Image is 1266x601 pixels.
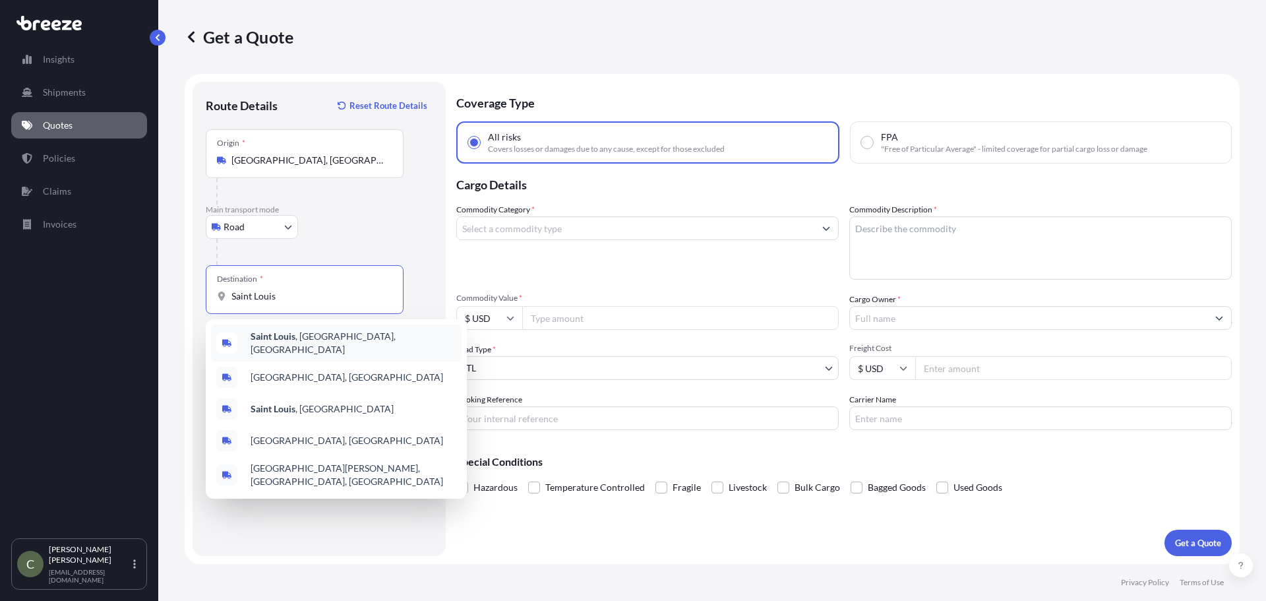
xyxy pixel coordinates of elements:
span: "Free of Particular Average" - limited coverage for partial cargo loss or damage [881,144,1147,154]
p: Invoices [43,218,76,231]
span: [GEOGRAPHIC_DATA], [GEOGRAPHIC_DATA] [251,371,443,384]
span: , [GEOGRAPHIC_DATA] [251,402,394,416]
button: Select transport [206,215,298,239]
p: Terms of Use [1180,577,1224,588]
span: LTL [462,362,476,375]
span: Hazardous [473,478,518,497]
input: Enter name [849,406,1232,430]
p: Privacy Policy [1121,577,1169,588]
span: Fragile [673,478,701,497]
span: [GEOGRAPHIC_DATA], [GEOGRAPHIC_DATA] [251,434,443,447]
p: Reset Route Details [349,99,427,112]
input: Type amount [522,306,839,330]
span: Load Type [456,343,496,356]
span: , [GEOGRAPHIC_DATA], [GEOGRAPHIC_DATA] [251,330,456,356]
label: Cargo Owner [849,293,901,306]
span: Freight Cost [849,343,1232,354]
div: Origin [217,138,245,148]
p: Policies [43,152,75,165]
p: [PERSON_NAME] [PERSON_NAME] [49,544,131,565]
p: Special Conditions [456,457,1232,467]
span: Used Goods [953,478,1002,497]
span: Road [224,220,245,234]
span: Covers losses or damages due to any cause, except for those excluded [488,144,725,154]
p: [EMAIL_ADDRESS][DOMAIN_NAME] [49,568,131,584]
input: Full name [850,306,1207,330]
p: Cargo Details [456,164,1232,203]
p: Route Details [206,98,278,113]
label: Commodity Category [456,203,535,216]
span: C [26,557,34,571]
input: Origin [231,154,387,167]
input: Select a commodity type [457,216,814,240]
p: Coverage Type [456,82,1232,121]
input: Destination [231,290,387,303]
p: Get a Quote [1175,536,1221,550]
label: Carrier Name [849,393,896,406]
button: Show suggestions [814,216,838,240]
span: All risks [488,131,521,144]
div: Destination [217,274,263,284]
b: Saint Louis [251,331,295,342]
span: FPA [881,131,898,144]
span: Commodity Value [456,293,839,303]
span: Livestock [729,478,767,497]
p: Quotes [43,119,73,132]
p: Get a Quote [185,26,293,47]
input: Enter amount [915,356,1232,380]
span: Temperature Controlled [545,478,645,497]
p: Shipments [43,86,86,99]
span: Bagged Goods [868,478,926,497]
p: Claims [43,185,71,198]
span: [GEOGRAPHIC_DATA][PERSON_NAME], [GEOGRAPHIC_DATA], [GEOGRAPHIC_DATA] [251,462,456,488]
p: Main transport mode [206,205,433,215]
button: Show suggestions [1207,306,1231,330]
div: Show suggestions [206,319,467,499]
span: Bulk Cargo [795,478,840,497]
p: Insights [43,53,75,66]
input: Your internal reference [456,406,839,430]
label: Booking Reference [456,393,522,406]
b: Saint Louis [251,403,295,414]
label: Commodity Description [849,203,937,216]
